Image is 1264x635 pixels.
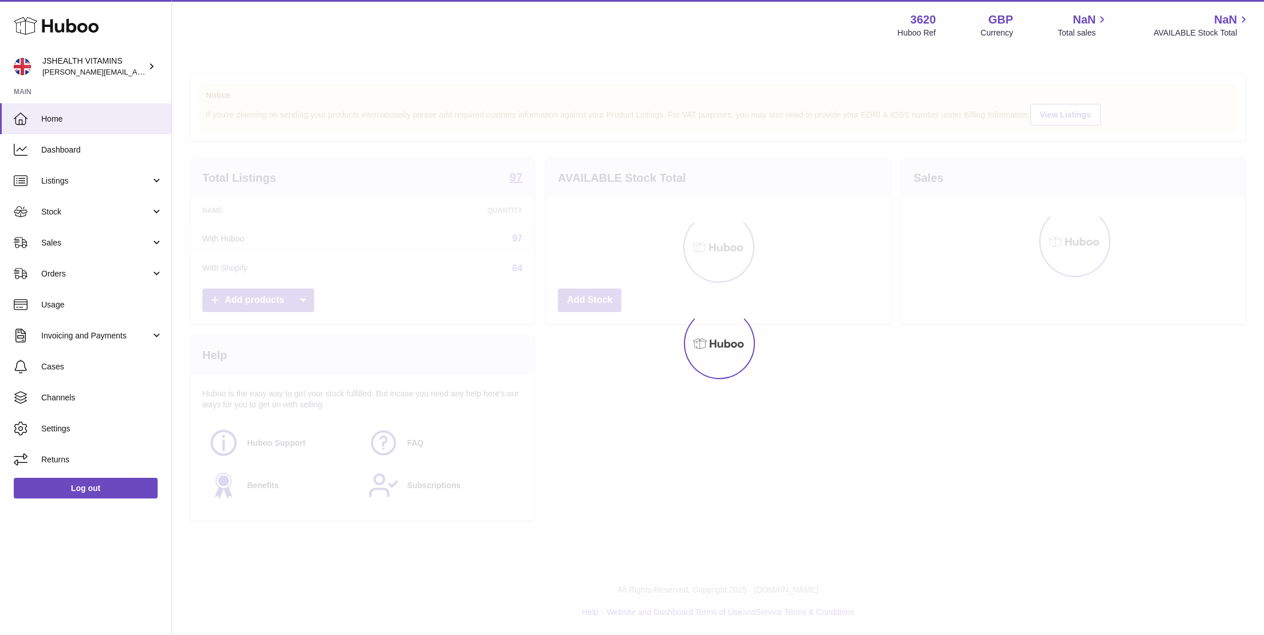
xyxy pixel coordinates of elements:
strong: 3620 [910,12,936,28]
span: AVAILABLE Stock Total [1153,28,1250,38]
span: Home [41,114,163,124]
span: Sales [41,237,151,248]
div: JSHEALTH VITAMINS [42,56,146,77]
span: Listings [41,176,151,186]
a: NaN Total sales [1058,12,1109,38]
span: Dashboard [41,145,163,155]
span: Invoicing and Payments [41,330,151,341]
span: Stock [41,207,151,217]
span: NaN [1214,12,1237,28]
a: Log out [14,478,158,498]
span: NaN [1073,12,1095,28]
span: [PERSON_NAME][EMAIL_ADDRESS][DOMAIN_NAME] [42,67,230,76]
strong: GBP [988,12,1013,28]
span: Settings [41,423,163,434]
div: Currency [981,28,1013,38]
span: Total sales [1058,28,1109,38]
span: Returns [41,454,163,465]
span: Channels [41,392,163,403]
span: Usage [41,299,163,310]
a: NaN AVAILABLE Stock Total [1153,12,1250,38]
div: Huboo Ref [898,28,936,38]
span: Cases [41,361,163,372]
span: Orders [41,268,151,279]
img: francesca@jshealthvitamins.com [14,58,31,75]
